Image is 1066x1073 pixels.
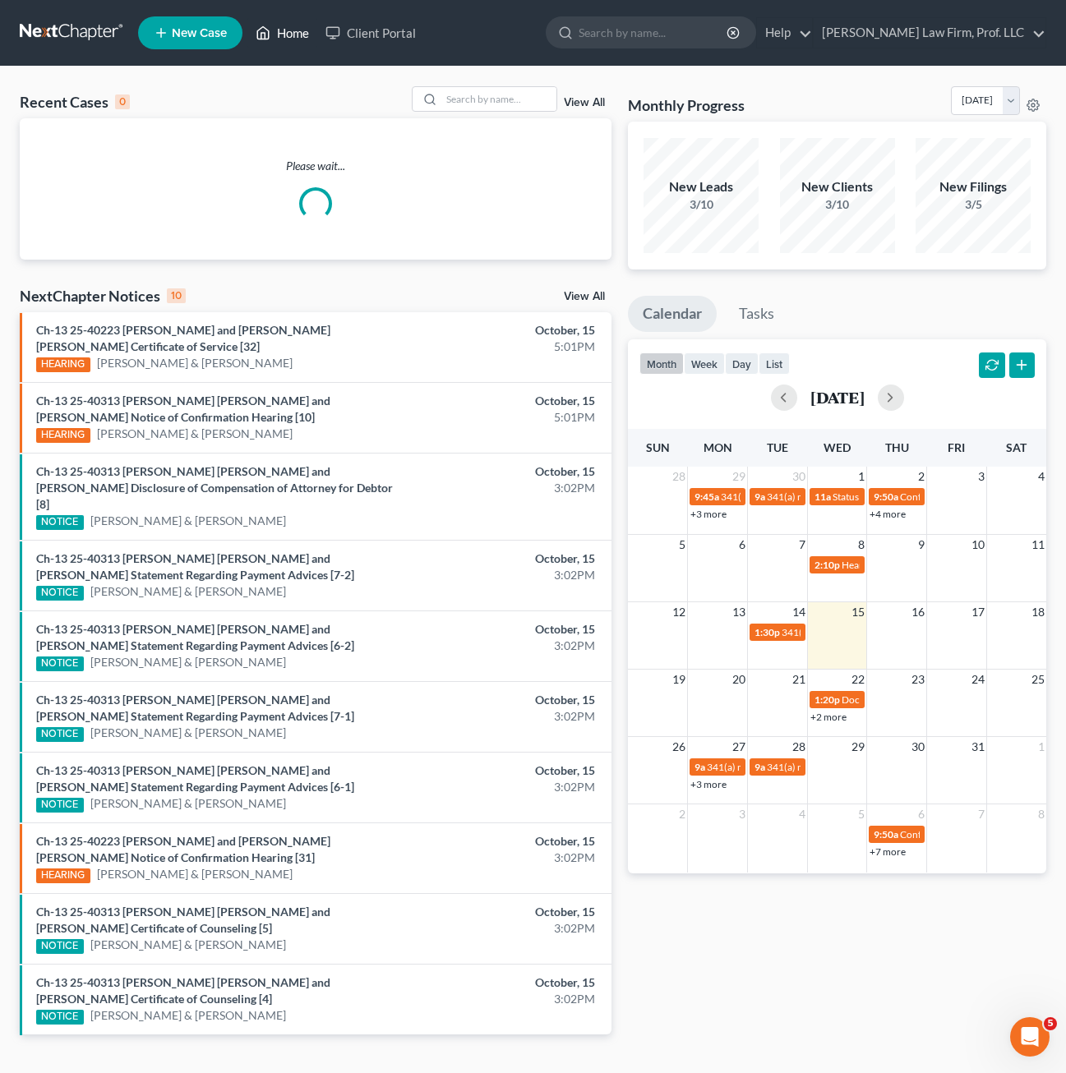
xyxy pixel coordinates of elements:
a: +7 more [870,845,906,858]
a: Ch-13 25-40223 [PERSON_NAME] and [PERSON_NAME] [PERSON_NAME] Certificate of Service [32] [36,323,330,353]
span: 19 [671,670,687,689]
span: 9 [916,535,926,555]
input: Search by name... [441,87,556,111]
div: October, 15 [420,762,595,779]
div: 10 [167,288,186,303]
span: 18 [1030,602,1046,622]
div: October, 15 [420,904,595,920]
span: 4 [797,804,807,824]
span: 5 [856,804,866,824]
div: 5:01PM [420,338,595,355]
span: 15 [850,602,866,622]
div: 3/10 [644,196,759,213]
a: [PERSON_NAME] & [PERSON_NAME] [90,583,286,600]
a: [PERSON_NAME] & [PERSON_NAME] [90,513,286,529]
div: 3:02PM [420,850,595,866]
p: Please wait... [20,158,611,174]
span: 1:30p [755,626,780,638]
a: Ch-13 25-40313 [PERSON_NAME] [PERSON_NAME] and [PERSON_NAME] Statement Regarding Payment Advices ... [36,693,354,723]
a: Client Portal [317,18,424,48]
button: day [725,352,759,375]
span: Sat [1006,440,1027,454]
span: 20 [731,670,747,689]
span: New Case [172,27,227,39]
a: Help [757,18,812,48]
span: 21 [791,670,807,689]
button: month [639,352,684,375]
span: 29 [731,467,747,486]
span: 29 [850,737,866,757]
span: 341(a) meeting for [PERSON_NAME] [767,490,925,503]
span: 4 [1036,467,1046,486]
span: 23 [910,670,926,689]
a: [PERSON_NAME] & [PERSON_NAME] [97,866,293,882]
div: NOTICE [36,656,84,671]
span: 6 [916,804,926,824]
span: 27 [731,737,747,757]
a: +4 more [870,508,906,520]
span: 10 [970,535,986,555]
span: 9a [755,761,765,773]
span: Thu [885,440,909,454]
a: [PERSON_NAME] & [PERSON_NAME] [90,725,286,741]
span: 2 [916,467,926,486]
span: Fri [948,440,965,454]
div: NOTICE [36,727,84,742]
a: +3 more [690,508,727,520]
a: [PERSON_NAME] & [PERSON_NAME] [90,795,286,812]
a: +2 more [810,711,847,723]
a: View All [564,97,605,108]
span: 9a [695,761,705,773]
div: October, 15 [420,463,595,480]
span: 28 [791,737,807,757]
span: 8 [1036,804,1046,824]
span: 30 [791,467,807,486]
span: Wed [824,440,851,454]
div: 5:01PM [420,409,595,426]
span: 30 [910,737,926,757]
a: View All [564,291,605,302]
h2: [DATE] [810,389,865,406]
div: 3/10 [780,196,895,213]
div: 3:02PM [420,920,595,937]
div: 0 [115,94,130,109]
a: Ch-13 25-40313 [PERSON_NAME] [PERSON_NAME] and [PERSON_NAME] Disclosure of Compensation of Attorn... [36,464,393,511]
span: 3 [737,804,747,824]
a: Ch-13 25-40313 [PERSON_NAME] [PERSON_NAME] and [PERSON_NAME] Statement Regarding Payment Advices ... [36,622,354,652]
span: Mon [704,440,732,454]
span: 22 [850,670,866,689]
div: 3/5 [916,196,1031,213]
span: 5 [677,535,687,555]
button: week [684,352,725,375]
div: 3:02PM [420,779,595,795]
div: 3:02PM [420,638,595,654]
span: Tue [767,440,788,454]
span: 2 [677,804,687,824]
span: 25 [1030,670,1046,689]
div: October, 15 [420,550,595,567]
div: 3:02PM [420,991,595,1007]
span: 14 [791,602,807,622]
a: [PERSON_NAME] & [PERSON_NAME] [97,355,293,371]
div: October, 15 [420,322,595,338]
div: October, 15 [420,974,595,991]
a: Ch-13 25-40313 [PERSON_NAME] [PERSON_NAME] and [PERSON_NAME] Certificate of Counseling [5] [36,905,330,935]
a: +3 more [690,778,727,790]
span: 6 [737,535,747,555]
a: [PERSON_NAME] & [PERSON_NAME] [90,937,286,953]
div: HEARING [36,868,90,883]
div: New Filings [916,177,1031,196]
a: Ch-13 25-40313 [PERSON_NAME] [PERSON_NAME] and [PERSON_NAME] Statement Regarding Payment Advices ... [36,763,354,794]
h3: Monthly Progress [628,95,745,115]
span: 341(a) meeting for [PERSON_NAME] [707,761,865,773]
a: [PERSON_NAME] & [PERSON_NAME] [90,654,286,670]
a: [PERSON_NAME] Law Firm, Prof. LLC [814,18,1045,48]
span: 9:50a [874,828,898,840]
span: 12 [671,602,687,622]
span: 341(a) meeting for [PERSON_NAME] [767,761,925,773]
span: 13 [731,602,747,622]
div: NOTICE [36,1010,84,1025]
span: 8 [856,535,866,555]
div: New Clients [780,177,895,196]
div: HEARING [36,357,90,372]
